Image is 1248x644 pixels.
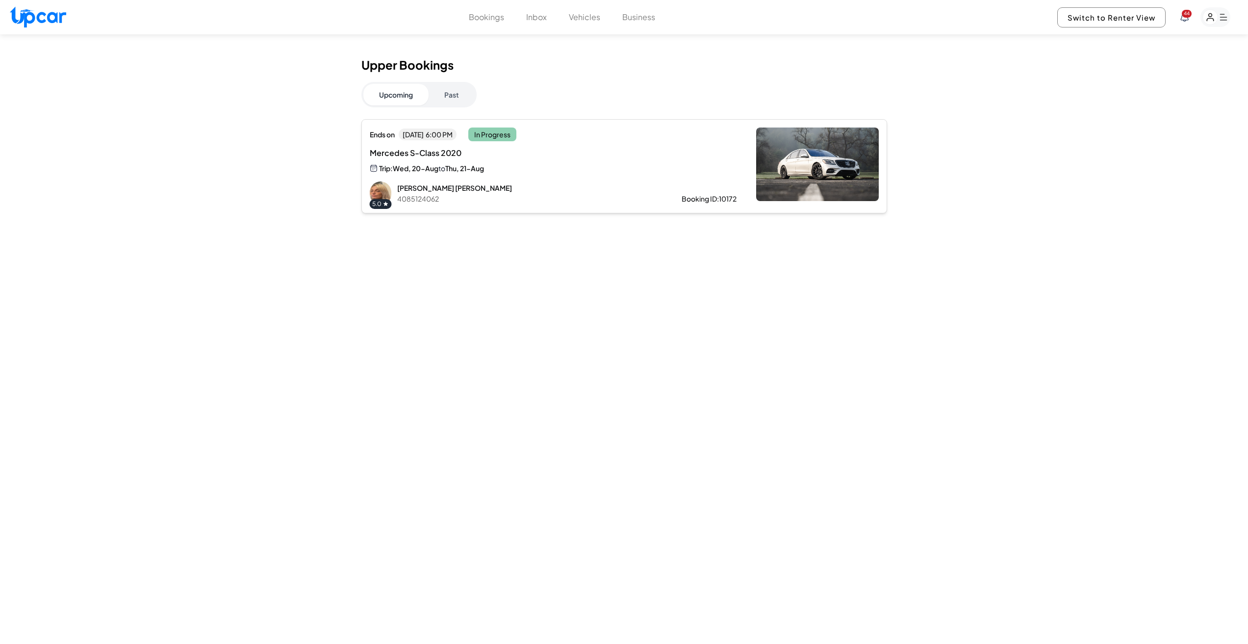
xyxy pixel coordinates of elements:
[756,128,879,201] img: Mercedes S-Class 2020
[468,128,516,141] span: In Progress
[1182,10,1192,18] span: You have new notifications
[622,11,655,23] button: Business
[393,164,438,173] span: Wed, 20-Aug
[397,183,650,193] p: [PERSON_NAME] [PERSON_NAME]
[438,164,445,173] span: to
[361,58,887,72] h1: Upper Bookings
[469,11,504,23] button: Bookings
[370,129,395,139] span: Ends on
[372,200,382,208] span: 5.0
[682,194,737,204] div: Booking ID: 10172
[399,129,457,140] span: [DATE] 6:00 PM
[429,84,475,105] button: Past
[445,164,484,173] span: Thu, 21-Aug
[569,11,600,23] button: Vehicles
[10,6,66,27] img: Upcar Logo
[370,147,571,159] span: Mercedes S-Class 2020
[379,163,393,173] span: Trip:
[363,84,429,105] button: Upcoming
[370,181,391,205] img: Tina Crawford
[526,11,547,23] button: Inbox
[397,194,650,204] p: 4085124062
[1057,7,1166,27] button: Switch to Renter View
